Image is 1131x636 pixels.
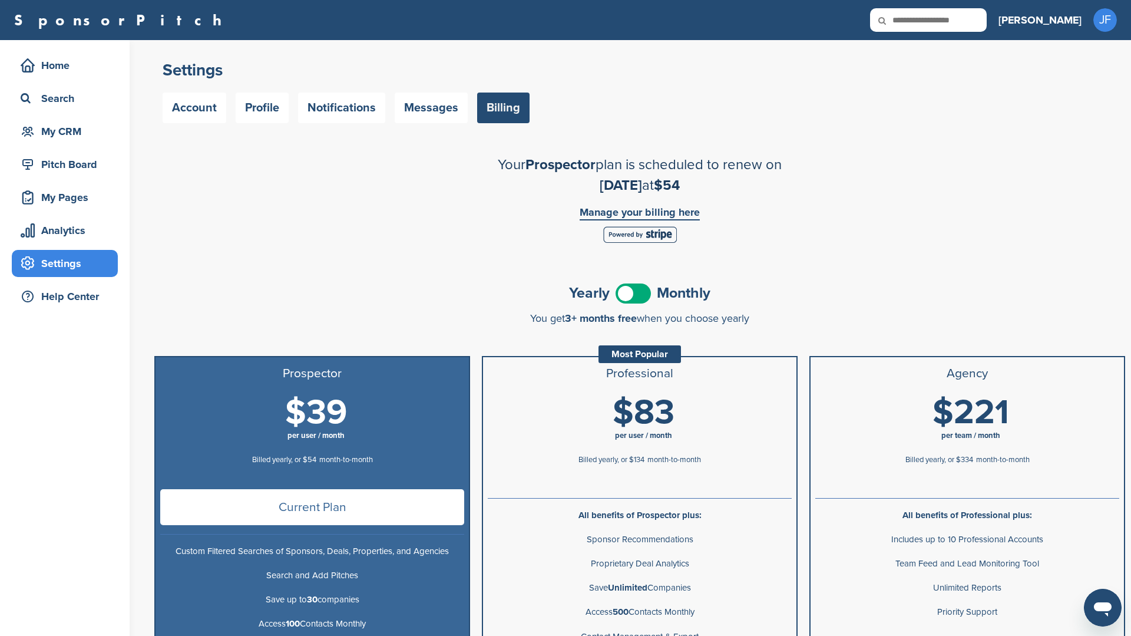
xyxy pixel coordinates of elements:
div: Analytics [18,220,118,241]
span: $221 [932,392,1009,433]
div: Settings [18,253,118,274]
a: My Pages [12,184,118,211]
p: Proprietary Deal Analytics [488,556,792,571]
b: All benefits of Prospector plus: [578,510,702,520]
div: My CRM [18,121,118,142]
p: Custom Filtered Searches of Sponsors, Deals, Properties, and Agencies [160,544,464,559]
a: Pitch Board [12,151,118,178]
span: $39 [285,392,347,433]
a: Settings [12,250,118,277]
a: Help Center [12,283,118,310]
div: Most Popular [598,345,681,363]
a: SponsorPitch [14,12,229,28]
p: Save up to companies [160,592,464,607]
span: JF [1093,8,1117,32]
h3: Prospector [160,367,464,381]
div: You get when you choose yearly [154,312,1125,324]
span: month-to-month [319,455,373,464]
a: Search [12,85,118,112]
span: Current Plan [160,489,464,525]
p: Search and Add Pitches [160,568,464,583]
div: Help Center [18,286,118,307]
span: month-to-month [976,455,1030,464]
p: Includes up to 10 Professional Accounts [815,532,1119,547]
a: Home [12,52,118,79]
span: per team / month [941,431,1000,440]
span: Monthly [657,286,710,301]
p: Access Contacts Monthly [488,605,792,619]
div: My Pages [18,187,118,208]
p: Priority Support [815,605,1119,619]
a: Billing [477,93,530,123]
a: Analytics [12,217,118,244]
span: [DATE] [600,177,642,194]
a: Account [163,93,226,123]
p: Unlimited Reports [815,581,1119,595]
span: Billed yearly, or $54 [252,455,316,464]
span: per user / month [615,431,672,440]
a: Manage your billing here [580,207,700,220]
p: Sponsor Recommendations [488,532,792,547]
div: Search [18,88,118,109]
p: Team Feed and Lead Monitoring Tool [815,556,1119,571]
b: All benefits of Professional plus: [902,510,1032,520]
p: Access Contacts Monthly [160,617,464,631]
span: $83 [613,392,674,433]
h3: [PERSON_NAME] [998,12,1082,28]
b: Unlimited [608,582,647,593]
span: 3+ months free [565,312,637,325]
span: month-to-month [647,455,701,464]
span: $54 [654,177,680,194]
h3: Professional [488,367,792,381]
span: Billed yearly, or $134 [578,455,644,464]
img: Stripe [603,226,677,243]
b: 100 [286,618,300,629]
span: per user / month [287,431,345,440]
a: Profile [236,93,289,123]
span: Prospector [525,156,596,173]
h2: Your plan is scheduled to renew on at [434,154,846,196]
a: Messages [395,93,468,123]
div: Home [18,55,118,76]
span: Yearly [569,286,610,301]
a: Notifications [298,93,385,123]
p: Save Companies [488,581,792,595]
a: [PERSON_NAME] [998,7,1082,33]
iframe: Button to launch messaging window [1084,589,1122,627]
b: 30 [307,594,318,605]
h3: Agency [815,367,1119,381]
div: Pitch Board [18,154,118,175]
a: My CRM [12,118,118,145]
h2: Settings [163,60,1117,81]
b: 500 [613,607,629,617]
span: Billed yearly, or $334 [905,455,973,464]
